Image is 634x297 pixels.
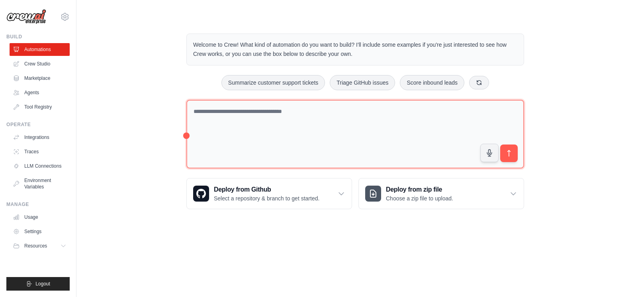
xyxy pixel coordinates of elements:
[35,281,50,287] span: Logout
[10,225,70,238] a: Settings
[10,43,70,56] a: Automations
[386,185,453,194] h3: Deploy from zip file
[386,194,453,202] p: Choose a zip file to upload.
[6,9,46,24] img: Logo
[221,75,325,90] button: Summarize customer support tickets
[10,86,70,99] a: Agents
[10,211,70,224] a: Usage
[10,101,70,113] a: Tool Registry
[10,131,70,144] a: Integrations
[24,243,47,249] span: Resources
[6,121,70,128] div: Operate
[10,160,70,172] a: LLM Connections
[6,201,70,208] div: Manage
[330,75,395,90] button: Triage GitHub issues
[400,75,464,90] button: Score inbound leads
[6,277,70,291] button: Logout
[214,185,319,194] h3: Deploy from Github
[6,34,70,40] div: Build
[10,145,70,158] a: Traces
[10,174,70,193] a: Environment Variables
[10,240,70,252] button: Resources
[214,194,319,202] p: Select a repository & branch to get started.
[193,40,517,59] p: Welcome to Crew! What kind of automation do you want to build? I'll include some examples if you'...
[10,72,70,85] a: Marketplace
[10,57,70,70] a: Crew Studio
